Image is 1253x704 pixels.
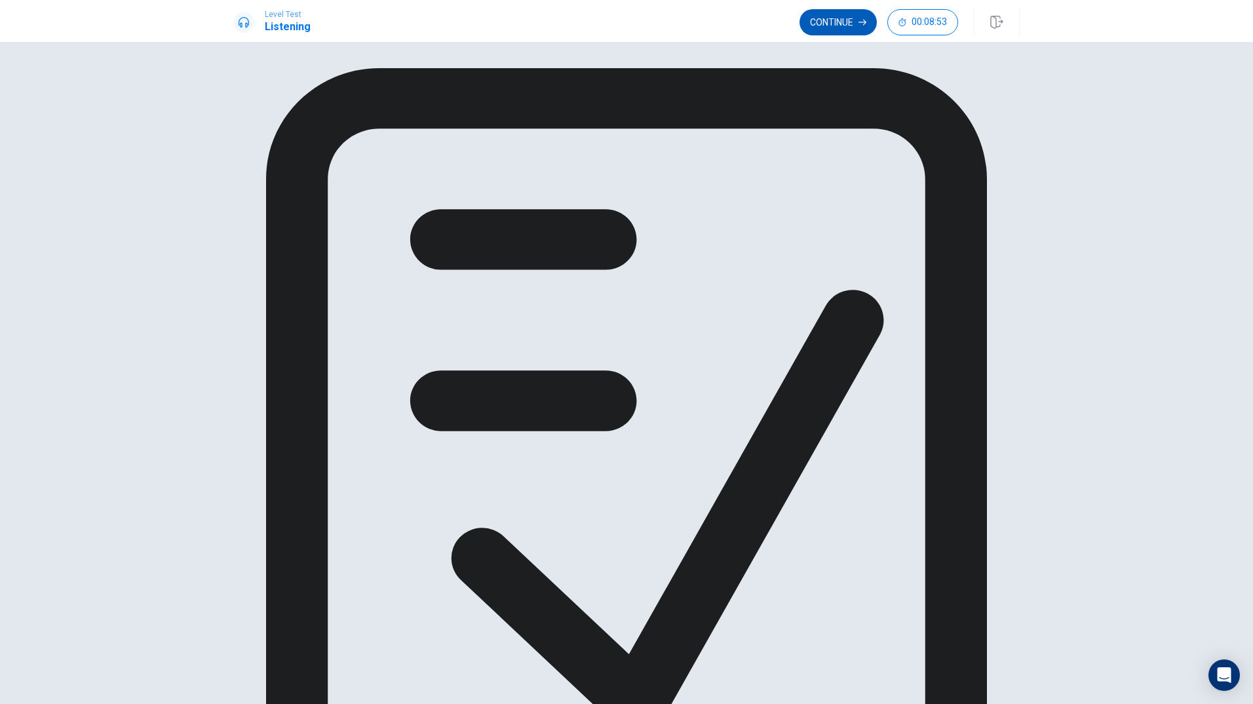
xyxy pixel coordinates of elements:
h1: Listening [265,19,311,35]
button: 00:08:53 [887,9,958,35]
span: 00:08:53 [912,17,947,28]
button: Continue [800,9,877,35]
div: Open Intercom Messenger [1208,659,1240,691]
span: Level Test [265,10,311,19]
